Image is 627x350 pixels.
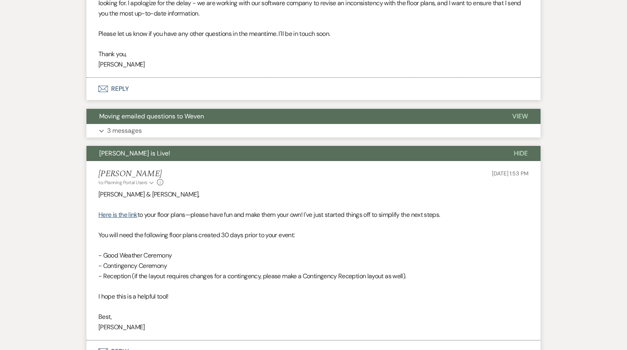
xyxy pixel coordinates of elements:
a: Here is the link [98,210,137,219]
button: [PERSON_NAME] is Live! [86,146,501,161]
p: Please let us know if you have any other questions in the meantime. I'll be in touch soon. [98,29,529,39]
button: Hide [501,146,541,161]
span: [PERSON_NAME] [98,323,145,331]
span: - Good Weather Ceremony [98,251,172,260]
span: I hope this is a helpful tool! [98,292,169,301]
p: [PERSON_NAME] [98,59,529,70]
span: - Contingency Ceremony [98,262,167,270]
span: [PERSON_NAME] is Live! [99,149,170,157]
span: Hide [514,149,528,157]
button: 3 messages [86,124,541,138]
p: Thank you, [98,49,529,59]
span: Moving emailed questions to Weven [99,112,204,120]
button: View [500,109,541,124]
h5: [PERSON_NAME] [98,169,163,179]
span: You will need the following floor plans created 30 days prior to your event: [98,231,294,239]
button: to: Planning Portal Users [98,179,155,186]
span: - Reception (if the layout requires changes for a contingency, please make a Contingency Receptio... [98,272,406,280]
span: [DATE] 1:53 PM [492,170,529,177]
button: Reply [86,78,541,100]
span: View [512,112,528,120]
span: to: Planning Portal Users [98,179,147,186]
p: [PERSON_NAME] & [PERSON_NAME], [98,189,529,200]
button: Moving emailed questions to Weven [86,109,500,124]
p: 3 messages [107,126,142,136]
span: to your floor plans—please have fun and make them your own! I've just started things off to simpl... [137,210,440,219]
span: Best, [98,313,112,321]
